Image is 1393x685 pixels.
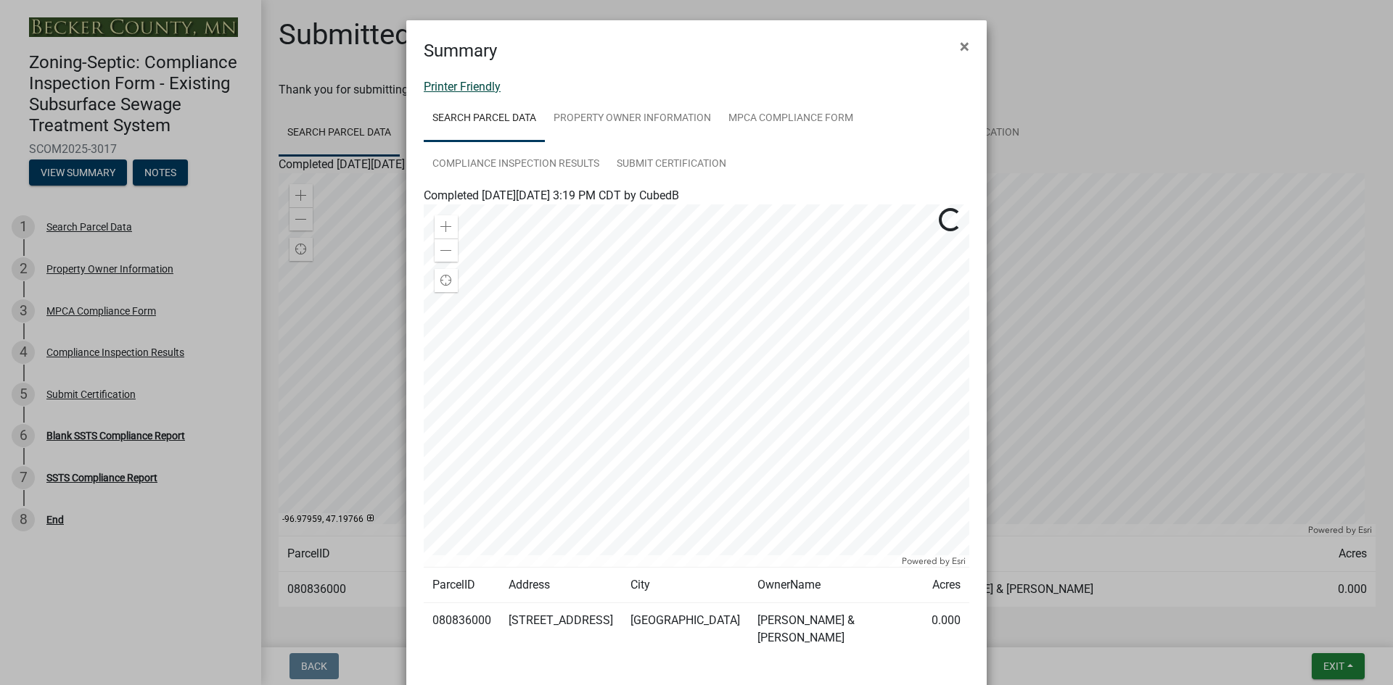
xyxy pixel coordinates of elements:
button: Close [948,26,981,67]
div: Find my location [435,269,458,292]
td: City [622,568,749,603]
a: Esri [952,556,966,566]
div: Zoom out [435,238,458,262]
div: Powered by [898,555,969,567]
a: Compliance Inspection Results [424,141,608,188]
a: Property Owner Information [545,96,720,142]
td: [STREET_ADDRESS] [500,603,622,656]
span: × [960,36,969,57]
td: [PERSON_NAME] & [PERSON_NAME] [749,603,923,656]
td: OwnerName [749,568,923,603]
td: 080836000 [424,603,500,656]
h4: Summary [424,38,497,64]
a: Printer Friendly [424,80,501,94]
td: ParcelID [424,568,500,603]
a: MPCA Compliance Form [720,96,862,142]
td: 0.000 [923,603,969,656]
a: Search Parcel Data [424,96,545,142]
div: Zoom in [435,215,458,238]
span: Completed [DATE][DATE] 3:19 PM CDT by CubedB [424,188,679,202]
td: [GEOGRAPHIC_DATA] [622,603,749,656]
a: Submit Certification [608,141,735,188]
td: Address [500,568,622,603]
td: Acres [923,568,969,603]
